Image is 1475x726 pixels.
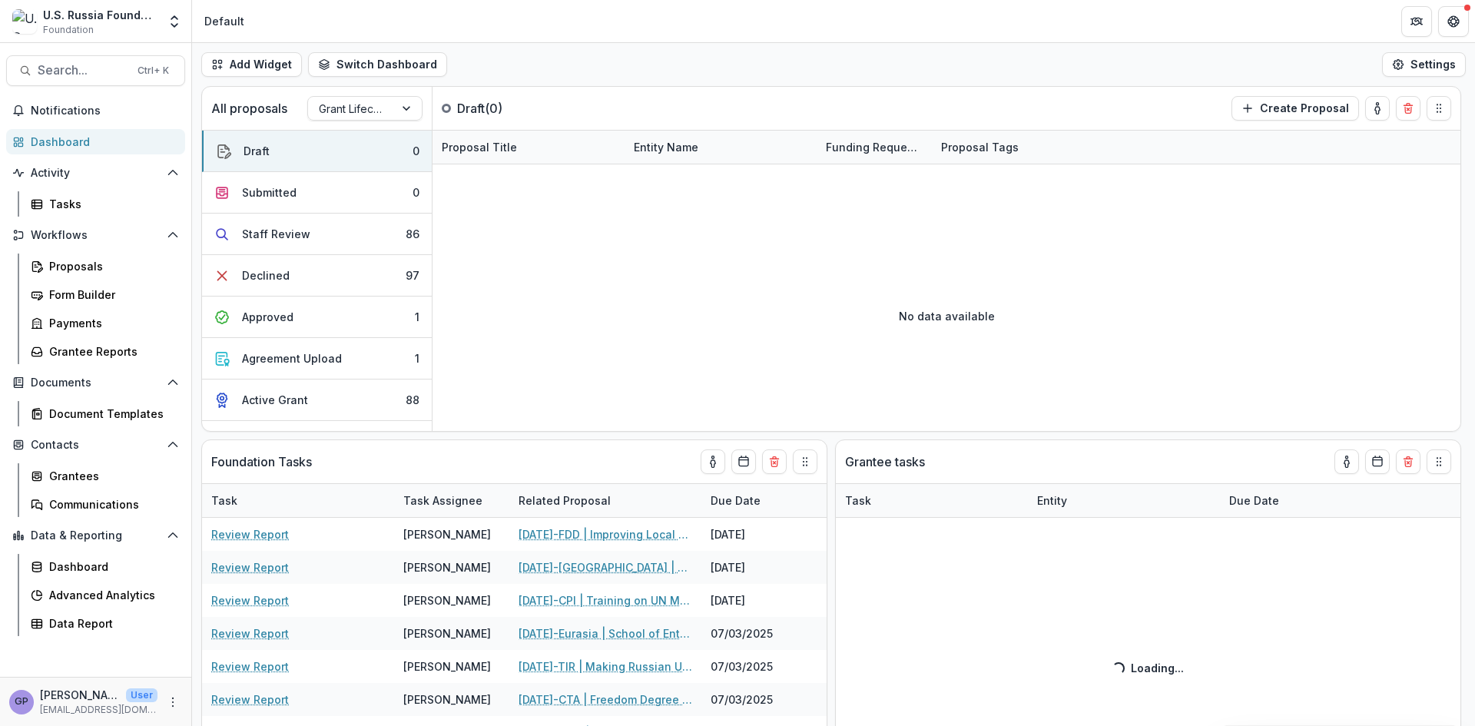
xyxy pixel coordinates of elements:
[49,343,173,360] div: Grantee Reports
[1427,449,1451,474] button: Drag
[625,131,817,164] div: Entity Name
[43,7,157,23] div: U.S. Russia Foundation
[6,223,185,247] button: Open Workflows
[845,453,925,471] p: Grantee tasks
[6,523,185,548] button: Open Data & Reporting
[31,439,161,452] span: Contacts
[49,196,173,212] div: Tasks
[202,172,432,214] button: Submitted0
[817,131,932,164] div: Funding Requested
[1396,96,1420,121] button: Delete card
[25,582,185,608] a: Advanced Analytics
[25,282,185,307] a: Form Builder
[242,350,342,366] div: Agreement Upload
[49,315,173,331] div: Payments
[394,484,509,517] div: Task Assignee
[701,551,817,584] div: [DATE]
[242,267,290,283] div: Declined
[211,453,312,471] p: Foundation Tasks
[202,255,432,297] button: Declined97
[25,339,185,364] a: Grantee Reports
[25,463,185,489] a: Grantees
[519,691,692,708] a: [DATE]-CTA | Freedom Degree Online Matching System
[406,267,419,283] div: 97
[25,401,185,426] a: Document Templates
[519,592,692,608] a: [DATE]-CPI | Training on UN Mechanisms and publication of a Hands-On Guide on the defense of lawy...
[202,484,394,517] div: Task
[31,229,161,242] span: Workflows
[731,449,756,474] button: Calendar
[403,559,491,575] div: [PERSON_NAME]
[509,492,620,509] div: Related Proposal
[433,139,526,155] div: Proposal Title
[1334,449,1359,474] button: toggle-assigned-to-me
[49,406,173,422] div: Document Templates
[457,99,572,118] p: Draft ( 0 )
[509,484,701,517] div: Related Proposal
[6,129,185,154] a: Dashboard
[49,468,173,484] div: Grantees
[198,10,250,32] nav: breadcrumb
[49,587,173,603] div: Advanced Analytics
[242,226,310,242] div: Staff Review
[49,559,173,575] div: Dashboard
[25,554,185,579] a: Dashboard
[49,496,173,512] div: Communications
[211,592,289,608] a: Review Report
[25,611,185,636] a: Data Report
[701,518,817,551] div: [DATE]
[40,687,120,703] p: [PERSON_NAME]
[1365,449,1390,474] button: Calendar
[413,184,419,201] div: 0
[164,6,185,37] button: Open entity switcher
[403,526,491,542] div: [PERSON_NAME]
[625,139,708,155] div: Entity Name
[31,529,161,542] span: Data & Reporting
[12,9,37,34] img: U.S. Russia Foundation
[1396,449,1420,474] button: Delete card
[38,63,128,78] span: Search...
[164,693,182,711] button: More
[31,104,179,118] span: Notifications
[211,559,289,575] a: Review Report
[31,167,161,180] span: Activity
[6,370,185,395] button: Open Documents
[308,52,447,77] button: Switch Dashboard
[433,131,625,164] div: Proposal Title
[701,484,817,517] div: Due Date
[403,625,491,641] div: [PERSON_NAME]
[201,52,302,77] button: Add Widget
[932,131,1124,164] div: Proposal Tags
[415,309,419,325] div: 1
[701,617,817,650] div: 07/03/2025
[31,134,173,150] div: Dashboard
[25,191,185,217] a: Tasks
[519,625,692,641] a: [DATE]-Eurasia | School of Entrepreneurship and Leadership (SEAL) Initiative
[519,559,692,575] a: [DATE]-[GEOGRAPHIC_DATA] | Fostering the Next Generation of Russia-focused Professionals
[793,449,817,474] button: Drag
[25,254,185,279] a: Proposals
[1365,96,1390,121] button: toggle-assigned-to-me
[1401,6,1432,37] button: Partners
[519,526,692,542] a: [DATE]-FDD | Improving Local Governance Competence Among Rising Exiled Russian Civil Society Leaders
[204,13,244,29] div: Default
[1427,96,1451,121] button: Drag
[242,392,308,408] div: Active Grant
[403,691,491,708] div: [PERSON_NAME]
[242,184,297,201] div: Submitted
[134,62,172,79] div: Ctrl + K
[403,592,491,608] div: [PERSON_NAME]
[211,658,289,675] a: Review Report
[406,226,419,242] div: 86
[15,697,28,707] div: Gennady Podolny
[413,143,419,159] div: 0
[43,23,94,37] span: Foundation
[202,492,247,509] div: Task
[211,99,287,118] p: All proposals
